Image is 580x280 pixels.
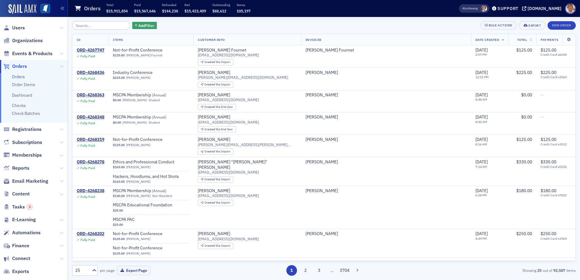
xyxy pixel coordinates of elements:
a: Industry Conference [113,70,189,75]
a: Connect [3,255,30,262]
div: Student [149,121,160,125]
span: Credit Card x6008 [541,53,571,57]
span: Lydia Carlisle [481,5,487,12]
a: [PERSON_NAME] [123,98,147,102]
span: Jessica Short [305,231,467,237]
a: Not-for-Profit Conference [113,231,189,237]
span: — [541,114,544,120]
span: $0.00 [113,98,121,102]
a: Not-for-Profit Conference [113,48,189,53]
p: Net [184,3,206,7]
span: $125.00 [113,252,125,255]
span: Tasks [12,204,33,210]
div: Export [528,24,541,27]
a: [PERSON_NAME] "[PERSON_NAME]" [PERSON_NAME] [198,159,297,170]
div: Import [204,83,231,86]
span: Credit Card x3512 [541,142,571,146]
p: Paid [134,3,156,7]
div: End User [204,105,233,109]
span: $125.00 [113,53,125,57]
a: [PERSON_NAME] [305,115,338,120]
span: Katie Hoggatt [305,260,467,265]
div: Created Via: Import [198,243,233,249]
span: ( Annual ) [152,115,166,119]
span: Finance [12,242,29,249]
button: Export [519,21,545,30]
div: Created Via: Import [198,176,233,183]
a: Subscriptions [3,139,42,146]
span: Reports [12,165,29,172]
span: [EMAIL_ADDRESS][DOMAIN_NAME] [198,98,259,102]
button: AddFilter [132,22,157,29]
a: [PERSON_NAME] [305,231,338,237]
span: [EMAIL_ADDRESS][DOMAIN_NAME] [198,53,259,57]
span: Created Via : [204,244,221,248]
span: ID [77,38,80,42]
a: Memberships [3,152,42,158]
a: E-Learning [3,216,36,223]
a: ORD-4268278 [77,159,104,165]
div: [PERSON_NAME] [198,92,230,98]
a: Order Items [12,82,35,87]
a: [PERSON_NAME] [126,143,150,147]
a: [PERSON_NAME] [305,260,338,265]
div: Import [204,178,231,181]
span: E-Learning [12,216,36,223]
span: $165.00 [113,180,125,184]
span: $0.00 [521,114,532,120]
div: 3 [26,204,33,210]
span: $225.00 [541,70,556,75]
span: [DATE] [475,114,488,120]
a: Users [3,25,25,31]
span: Registrations [12,126,42,133]
time: 8:42 AM [475,120,487,124]
span: $125.00 [516,137,532,142]
a: [PERSON_NAME] [305,92,338,98]
div: Created Via: Import [198,82,233,88]
span: [DATE] [475,159,488,165]
a: [PERSON_NAME] Fournet [198,48,246,53]
div: Fully Paid [80,99,95,103]
div: Non-Resident [152,194,172,198]
div: [PERSON_NAME] [305,159,338,165]
span: Organizations [12,37,43,44]
span: [DATE] [475,231,488,236]
p: Outstanding [212,3,230,7]
span: $180.00 [516,188,532,193]
a: [PERSON_NAME] Fournet [305,48,354,53]
a: ORD-4268348 [77,115,104,120]
span: Content [12,191,30,197]
a: [PERSON_NAME] [305,188,338,194]
div: Fully Paid [80,195,95,199]
a: MSCPA Membership (Annual) [113,188,189,194]
span: Joshua Alexander [305,115,467,120]
a: Ethics and Professional Conduct [113,159,189,165]
a: Not-for-Profit Conference [113,245,189,251]
span: Invoicee [305,38,322,42]
a: ORD-4267747 [77,48,104,53]
a: [PERSON_NAME] [126,76,150,80]
div: [PERSON_NAME] [198,137,230,142]
a: Checks [12,103,26,108]
span: $130.00 [113,194,125,198]
a: [PERSON_NAME] [126,165,150,169]
a: Hackers, Hoodlums, and Hot Shots [113,174,189,179]
button: Export Page [117,266,150,275]
a: MSCPA Membership (Annual) [113,92,189,98]
div: Created Via: End User [198,126,236,132]
span: [DATE] [475,92,488,98]
span: Events & Products [12,50,52,57]
span: $330.00 [516,159,532,165]
span: [EMAIL_ADDRESS][DOMAIN_NAME] [198,237,259,241]
span: $125.00 [113,143,125,147]
button: [DOMAIN_NAME] [522,6,564,11]
a: Not-for-Profit Conference [113,137,189,142]
button: 1 [286,265,297,276]
time: 8:48 AM [475,97,487,102]
h1: Orders [84,5,101,12]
